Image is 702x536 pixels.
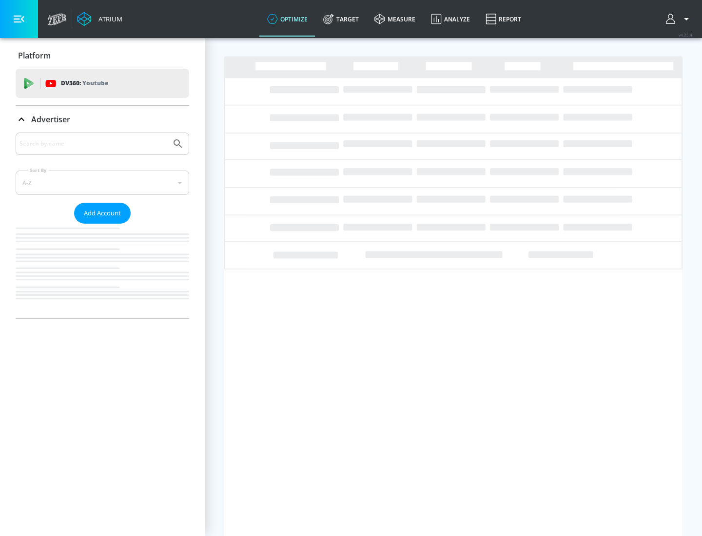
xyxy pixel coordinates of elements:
div: A-Z [16,171,189,195]
a: optimize [259,1,315,37]
a: Analyze [423,1,478,37]
p: DV360: [61,78,108,89]
a: Target [315,1,367,37]
p: Youtube [82,78,108,88]
a: Atrium [77,12,122,26]
div: Platform [16,42,189,69]
nav: list of Advertiser [16,224,189,318]
p: Advertiser [31,114,70,125]
button: Add Account [74,203,131,224]
a: measure [367,1,423,37]
span: v 4.25.4 [679,32,692,38]
p: Platform [18,50,51,61]
label: Sort By [28,167,49,173]
div: Atrium [95,15,122,23]
span: Add Account [84,208,121,219]
div: Advertiser [16,133,189,318]
div: Advertiser [16,106,189,133]
div: DV360: Youtube [16,69,189,98]
input: Search by name [19,137,167,150]
a: Report [478,1,529,37]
